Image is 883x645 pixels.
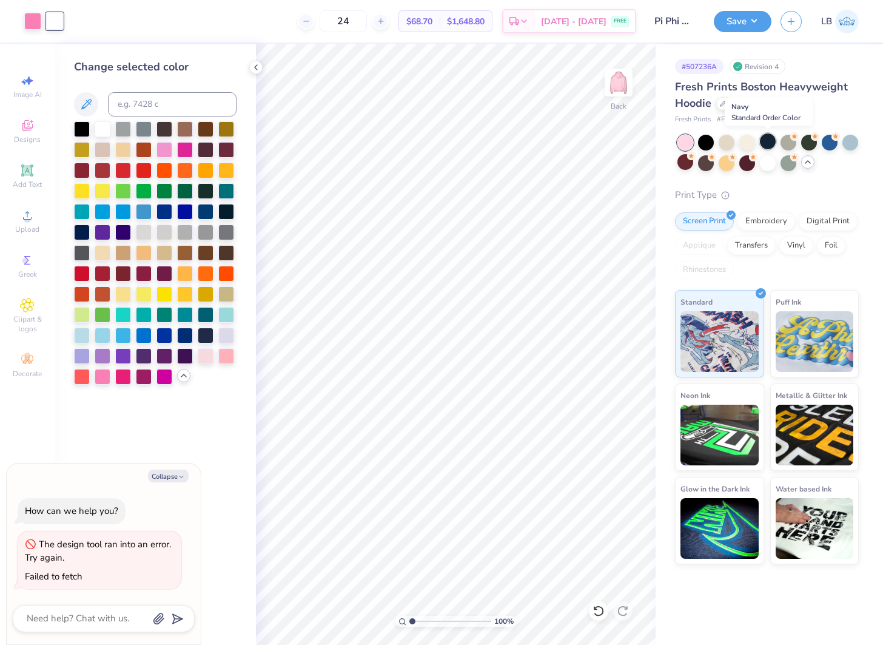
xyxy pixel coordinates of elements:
img: Glow in the Dark Ink [680,498,759,559]
img: Laken Brown [835,10,859,33]
input: – – [320,10,367,32]
span: FREE [614,17,626,25]
div: Transfers [727,237,776,255]
span: # FP87 [717,115,737,125]
div: # 507236A [675,59,724,74]
span: Designs [14,135,41,144]
span: Standard [680,295,713,308]
img: Water based Ink [776,498,854,559]
div: Digital Print [799,212,858,231]
span: [DATE] - [DATE] [541,15,606,28]
img: Puff Ink [776,311,854,372]
span: 100 % [494,616,514,627]
img: Back [606,70,631,95]
span: Upload [15,225,39,234]
div: How can we help you? [25,505,118,517]
span: Fresh Prints Boston Heavyweight Hoodie [675,79,848,110]
span: Image AI [13,90,42,100]
span: $1,648.80 [447,15,485,28]
span: Greek [18,269,37,279]
div: Print Type [675,188,859,202]
button: Save [714,11,771,32]
div: Foil [817,237,845,255]
span: Neon Ink [680,389,710,402]
div: Embroidery [737,212,795,231]
div: Revision 4 [730,59,785,74]
span: Standard Order Color [731,113,801,123]
span: Water based Ink [776,482,831,495]
img: Neon Ink [680,405,759,465]
input: Untitled Design [645,9,705,33]
img: Metallic & Glitter Ink [776,405,854,465]
span: $68.70 [406,15,432,28]
a: LB [821,10,859,33]
span: Fresh Prints [675,115,711,125]
img: Standard [680,311,759,372]
div: Failed to fetch [25,570,82,583]
button: Collapse [148,470,189,482]
span: Glow in the Dark Ink [680,482,750,495]
span: Clipart & logos [6,314,49,334]
span: Add Text [13,180,42,189]
div: Vinyl [779,237,813,255]
input: e.g. 7428 c [108,92,237,117]
div: Applique [675,237,724,255]
div: The design tool ran into an error. Try again. [25,538,171,564]
span: Metallic & Glitter Ink [776,389,847,402]
span: Decorate [13,369,42,379]
div: Back [611,101,626,112]
span: LB [821,15,832,29]
span: Puff Ink [776,295,801,308]
div: Change selected color [74,59,237,75]
div: Navy [725,98,813,126]
div: Rhinestones [675,261,734,279]
div: Screen Print [675,212,734,231]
